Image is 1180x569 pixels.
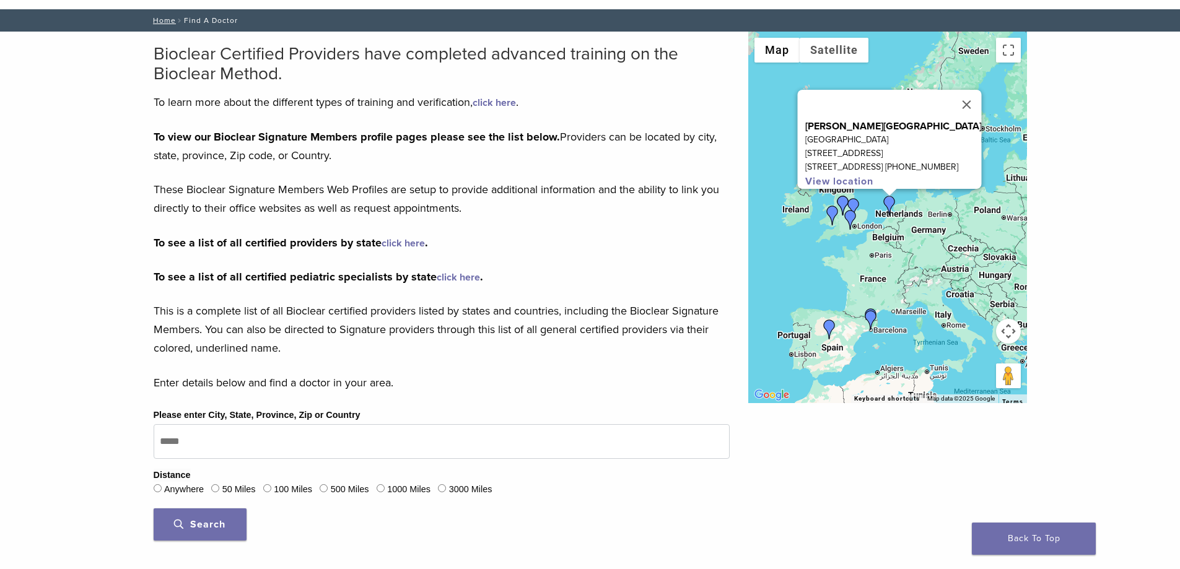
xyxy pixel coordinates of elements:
[154,93,730,111] p: To learn more about the different types of training and verification, .
[880,196,899,215] div: Dr. Mercedes Robles-Medina
[154,302,730,357] p: This is a complete list of all Bioclear certified providers listed by states and countries, inclu...
[754,38,800,63] button: Show street map
[996,363,1021,388] button: Drag Pegman onto the map to open Street View
[144,9,1036,32] nav: Find A Doctor
[149,16,176,25] a: Home
[823,206,842,225] div: Dr. Mark Vincent
[154,409,361,422] label: Please enter City, State, Province, Zip or Country
[154,270,483,284] strong: To see a list of all certified pediatric specialists by state .
[996,319,1021,344] button: Map camera controls
[154,508,247,541] button: Search
[154,180,730,217] p: These Bioclear Signature Members Web Profiles are setup to provide additional information and the...
[805,160,981,174] p: [STREET_ADDRESS] [PHONE_NUMBER]
[387,483,430,497] label: 1000 Miles
[805,133,981,147] p: [GEOGRAPHIC_DATA]
[805,119,981,133] p: [PERSON_NAME][GEOGRAPHIC_DATA]
[751,387,792,403] a: Open this area in Google Maps (opens a new window)
[154,236,428,250] strong: To see a list of all certified providers by state .
[861,308,881,328] div: Dr. Nadezwda Pinedo Piñango
[996,38,1021,63] button: Toggle fullscreen view
[176,17,184,24] span: /
[222,483,256,497] label: 50 Miles
[382,237,425,250] a: click here
[805,147,981,160] p: [STREET_ADDRESS]
[844,198,863,218] div: Dr. Shuk Yin, Yip
[751,387,792,403] img: Google
[841,210,860,230] div: Dr. Richard Brooks
[154,128,730,165] p: Providers can be located by city, state, province, Zip code, or Country.
[174,518,225,531] span: Search
[927,395,995,402] span: Map data ©2025 Google
[951,90,981,119] button: Close
[473,97,516,109] a: click here
[800,38,868,63] button: Show satellite imagery
[861,310,881,330] div: Dr. Patricia Gatón
[805,175,873,188] a: View location
[154,373,730,392] p: Enter details below and find a doctor in your area.
[164,483,204,497] label: Anywhere
[819,319,839,339] div: Carmen Martin
[154,469,191,482] legend: Distance
[972,523,1096,555] a: Back To Top
[1002,398,1023,406] a: Terms (opens in new tab)
[854,394,920,403] button: Keyboard shortcuts
[274,483,312,497] label: 100 Miles
[449,483,492,497] label: 3000 Miles
[331,483,369,497] label: 500 Miles
[437,271,480,284] a: click here
[154,130,560,144] strong: To view our Bioclear Signature Members profile pages please see the list below.
[833,196,853,215] div: Dr. Claire Burgess and Dr. Dominic Hassall
[154,44,730,84] h2: Bioclear Certified Providers have completed advanced training on the Bioclear Method.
